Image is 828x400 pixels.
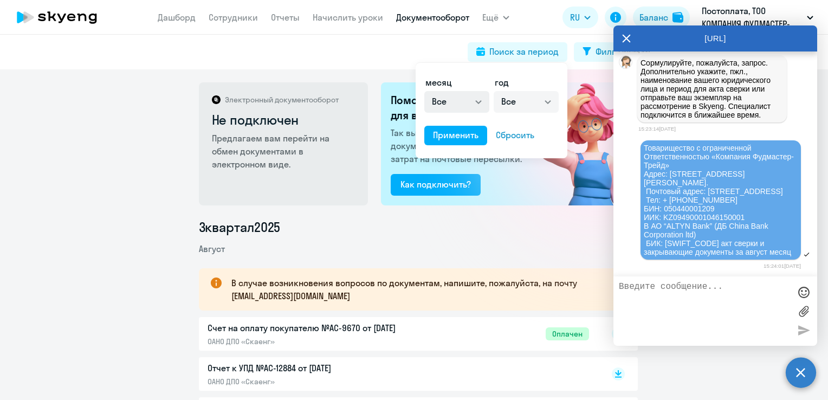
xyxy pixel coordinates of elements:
[496,128,534,141] div: Сбросить
[644,144,794,256] span: Товарищество с ограниченной Ответственностью «Компания Фудмастер-Трейд» Адрес: [STREET_ADDRESS][P...
[433,128,478,141] div: Применить
[619,56,633,72] img: bot avatar
[795,303,812,319] label: Лимит 10 файлов
[424,126,487,145] button: Применить
[487,126,543,145] button: Сбросить
[495,77,509,88] span: год
[425,77,452,88] span: месяц
[641,59,773,119] span: Сормулируйте, пожалуйста, запрос. Дополнительно укажите, пжл., наименование вашего юридического л...
[764,263,801,269] time: 15:24:01[DATE]
[638,126,676,132] time: 15:23:14[DATE]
